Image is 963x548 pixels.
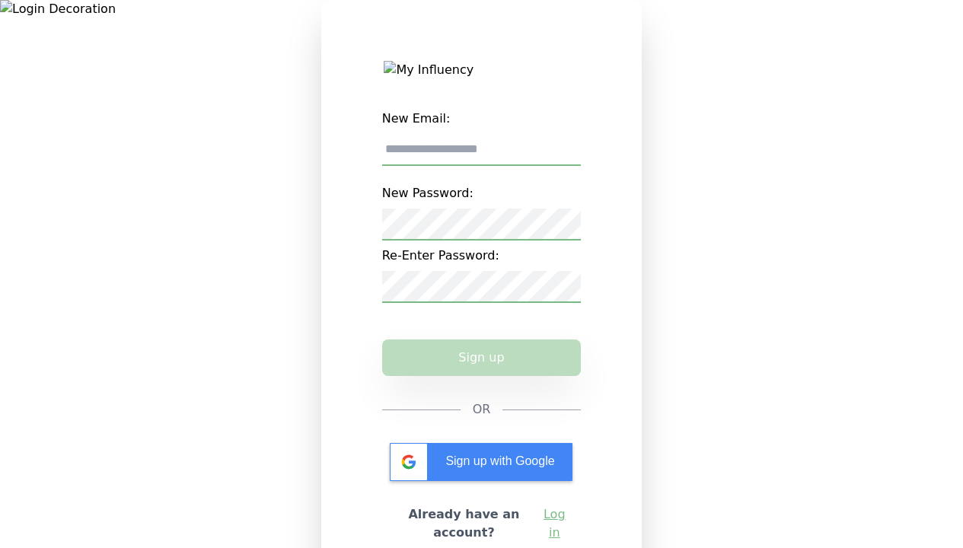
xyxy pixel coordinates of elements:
[382,104,582,134] label: New Email:
[473,400,491,419] span: OR
[382,339,582,376] button: Sign up
[540,505,569,542] a: Log in
[394,505,534,542] h2: Already have an account?
[382,241,582,271] label: Re-Enter Password:
[384,61,579,79] img: My Influency
[390,443,572,481] div: Sign up with Google
[445,454,554,467] span: Sign up with Google
[382,178,582,209] label: New Password:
